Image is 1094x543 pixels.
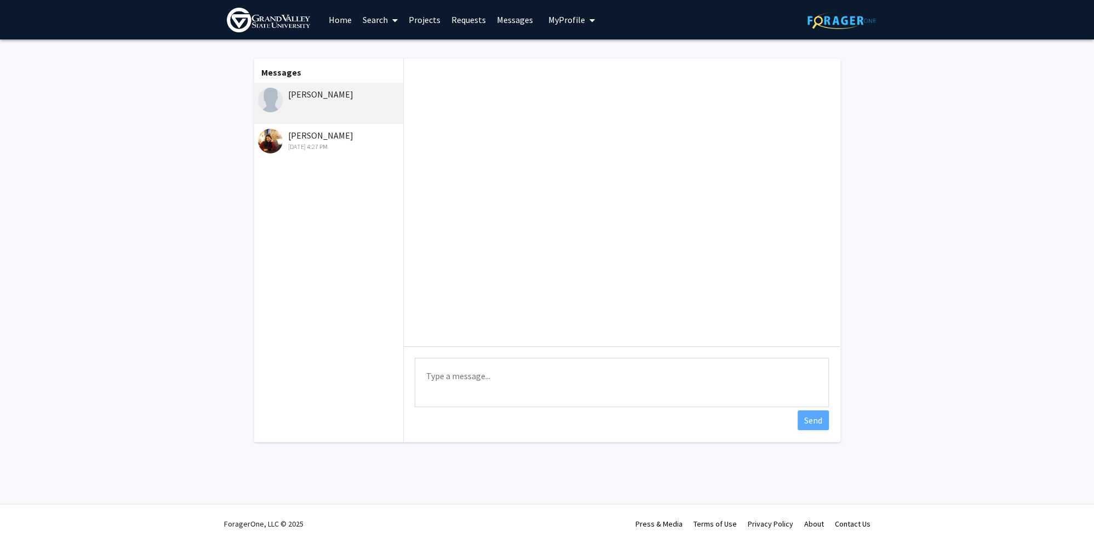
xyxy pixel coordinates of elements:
div: [DATE] 4:27 PM [258,142,401,152]
img: Grand Valley State University Logo [227,8,310,32]
a: Home [323,1,357,39]
a: Projects [403,1,446,39]
iframe: Chat [8,494,47,535]
img: Alondra Soto [258,129,283,153]
a: Contact Us [835,519,870,529]
a: Privacy Policy [748,519,793,529]
a: About [804,519,824,529]
a: Messages [491,1,539,39]
img: ForagerOne Logo [807,12,876,29]
a: Terms of Use [694,519,737,529]
b: Messages [261,67,301,78]
a: Requests [446,1,491,39]
button: Send [798,410,829,430]
span: My Profile [548,14,585,25]
div: [PERSON_NAME] [258,88,401,101]
textarea: Message [415,358,829,407]
div: [PERSON_NAME] [258,129,401,152]
a: Press & Media [635,519,683,529]
img: Katherine Herman [258,88,283,112]
div: ForagerOne, LLC © 2025 [224,505,303,543]
a: Search [357,1,403,39]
